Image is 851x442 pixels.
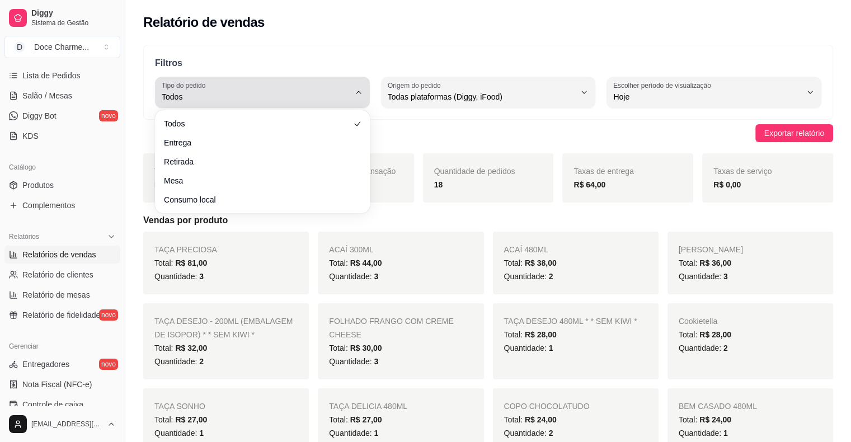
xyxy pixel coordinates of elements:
[679,245,743,254] span: [PERSON_NAME]
[764,127,824,139] span: Exportar relatório
[388,81,444,90] label: Origem do pedido
[350,258,382,267] span: R$ 44,00
[199,272,204,281] span: 3
[175,415,207,424] span: R$ 27,00
[154,357,204,366] span: Quantidade:
[22,70,81,81] span: Lista de Pedidos
[154,245,217,254] span: TAÇA PRECIOSA
[329,317,453,339] span: FOLHADO FRANGO COM CREME CHEESE
[679,402,757,411] span: BEM CASADO 480ML
[549,344,553,352] span: 1
[388,91,576,102] span: Todas plataformas (Diggy, iFood)
[723,429,728,438] span: 1
[22,90,72,101] span: Salão / Mesas
[723,272,728,281] span: 3
[713,167,772,176] span: Taxas de serviço
[699,330,731,339] span: R$ 28,00
[679,317,717,326] span: Cookietella
[22,249,96,260] span: Relatórios de vendas
[162,81,209,90] label: Tipo do pedido
[164,118,350,129] span: Todos
[434,180,443,189] strong: 18
[22,359,69,370] span: Entregadores
[154,429,204,438] span: Quantidade:
[22,289,90,300] span: Relatório de mesas
[31,420,102,429] span: [EMAIL_ADDRESS][DOMAIN_NAME]
[329,245,373,254] span: ACAÍ 300ML
[504,272,553,281] span: Quantidade:
[549,429,553,438] span: 2
[143,13,265,31] h2: Relatório de vendas
[4,337,120,355] div: Gerenciar
[143,214,833,227] h5: Vendas por produto
[723,344,728,352] span: 2
[22,180,54,191] span: Produtos
[504,317,637,326] span: TAÇA DESEJO 480ML * * SEM KIWI *
[679,429,728,438] span: Quantidade:
[14,41,25,53] span: D
[374,429,378,438] span: 1
[329,344,382,352] span: Total:
[504,402,590,411] span: COPO CHOCOLATUDO
[164,156,350,167] span: Retirada
[199,357,204,366] span: 2
[525,258,557,267] span: R$ 38,00
[679,258,731,267] span: Total:
[22,110,57,121] span: Diggy Bot
[504,429,553,438] span: Quantidade:
[329,272,378,281] span: Quantidade:
[504,245,548,254] span: ACAÍ 480ML
[613,91,801,102] span: Hoje
[350,344,382,352] span: R$ 30,00
[329,357,378,366] span: Quantidade:
[573,167,633,176] span: Taxas de entrega
[679,272,728,281] span: Quantidade:
[154,402,205,411] span: TAÇA SONHO
[329,258,382,267] span: Total:
[549,272,553,281] span: 2
[329,402,407,411] span: TAÇA DELICIA 480ML
[22,379,92,390] span: Nota Fiscal (NFC-e)
[374,272,378,281] span: 3
[154,344,207,352] span: Total:
[22,399,83,410] span: Controle de caixa
[504,344,553,352] span: Quantidade:
[31,18,116,27] span: Sistema de Gestão
[164,137,350,148] span: Entrega
[329,415,382,424] span: Total:
[613,81,714,90] label: Escolher período de visualização
[504,415,557,424] span: Total:
[679,344,728,352] span: Quantidade:
[504,258,557,267] span: Total:
[164,175,350,186] span: Mesa
[175,258,207,267] span: R$ 81,00
[525,415,557,424] span: R$ 24,00
[350,415,382,424] span: R$ 27,00
[699,258,731,267] span: R$ 36,00
[504,330,557,339] span: Total:
[699,415,731,424] span: R$ 24,00
[9,232,39,241] span: Relatórios
[22,269,93,280] span: Relatório de clientes
[4,158,120,176] div: Catálogo
[154,415,207,424] span: Total:
[374,357,378,366] span: 3
[31,8,116,18] span: Diggy
[162,91,350,102] span: Todos
[154,258,207,267] span: Total:
[22,130,39,142] span: KDS
[154,317,293,339] span: TAÇA DESEJO - 200ML (EMBALAGEM DE ISOPOR) * * SEM KIWI *
[679,415,731,424] span: Total:
[22,309,100,321] span: Relatório de fidelidade
[329,429,378,438] span: Quantidade:
[525,330,557,339] span: R$ 28,00
[164,194,350,205] span: Consumo local
[679,330,731,339] span: Total:
[713,180,741,189] strong: R$ 0,00
[434,167,515,176] span: Quantidade de pedidos
[199,429,204,438] span: 1
[573,180,605,189] strong: R$ 64,00
[155,57,821,70] p: Filtros
[4,36,120,58] button: Select a team
[34,41,89,53] div: Doce Charme ...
